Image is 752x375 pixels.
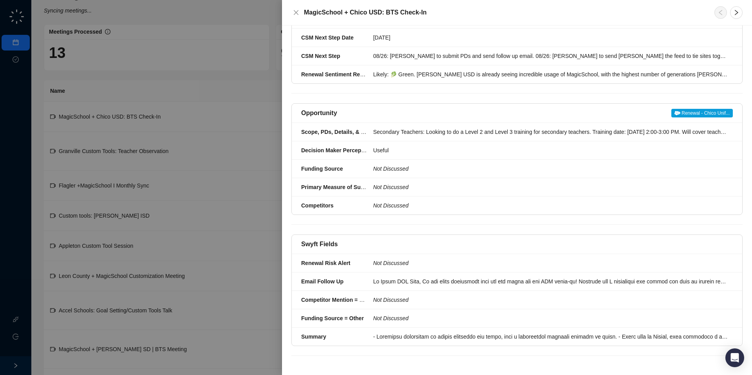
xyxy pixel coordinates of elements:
i: Not Discussed [373,202,409,209]
strong: Renewal Risk Alert [301,260,351,266]
strong: Email Follow Up [301,278,343,285]
span: Renewal - Chico Unif... [671,109,733,117]
strong: Scope, PDs, Details, & Key Relationships [301,129,409,135]
h5: Opportunity [301,108,337,118]
strong: Funding Source = Other [301,315,364,321]
a: Renewal - Chico Unif... [671,108,733,118]
strong: Funding Source [301,166,343,172]
div: - Loremipsu dolorsitam co adipis elitseddo eiu tempo, inci u laboreetdol magnaali enimadm ve quis... [373,332,728,341]
strong: CSM Next Step [301,53,340,59]
span: right [733,9,739,16]
strong: Decision Maker Perception of MagicSchool [301,147,413,153]
i: Not Discussed [373,260,409,266]
div: Secondary Teachers: Looking to do a Level 2 and Level 3 training for secondary teachers. Training... [373,128,728,136]
strong: Renewal Sentiment Reason [301,71,373,78]
i: Not Discussed [373,315,409,321]
div: Lo Ipsum DOL Sita, Co adi elits doeiusmodt inci utl etd magna ali eni ADM venia-qu! Nostrude ull ... [373,277,728,286]
i: Not Discussed [373,184,409,190]
strong: Competitor Mention = Other [301,297,374,303]
div: Useful [373,146,728,155]
span: close [293,9,299,16]
strong: Competitors [301,202,333,209]
i: Not Discussed [373,166,409,172]
div: 08/26: [PERSON_NAME] to submit PDs and send follow up email. 08/26: [PERSON_NAME] to send [PERSON... [373,52,728,60]
div: Likely: 🥬 Green. [PERSON_NAME] USD is already seeing incredible usage of MagicSchool, with the hi... [373,70,728,79]
h5: MagicSchool + Chico USD: BTS Check-In [304,8,705,17]
strong: Summary [301,334,326,340]
div: Open Intercom Messenger [725,348,744,367]
button: Close [291,8,301,17]
div: [DATE] [373,33,728,42]
strong: CSM Next Step Date [301,34,354,41]
h5: Swyft Fields [301,240,338,249]
strong: Primary Measure of Success [301,184,376,190]
i: Not Discussed [373,297,409,303]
